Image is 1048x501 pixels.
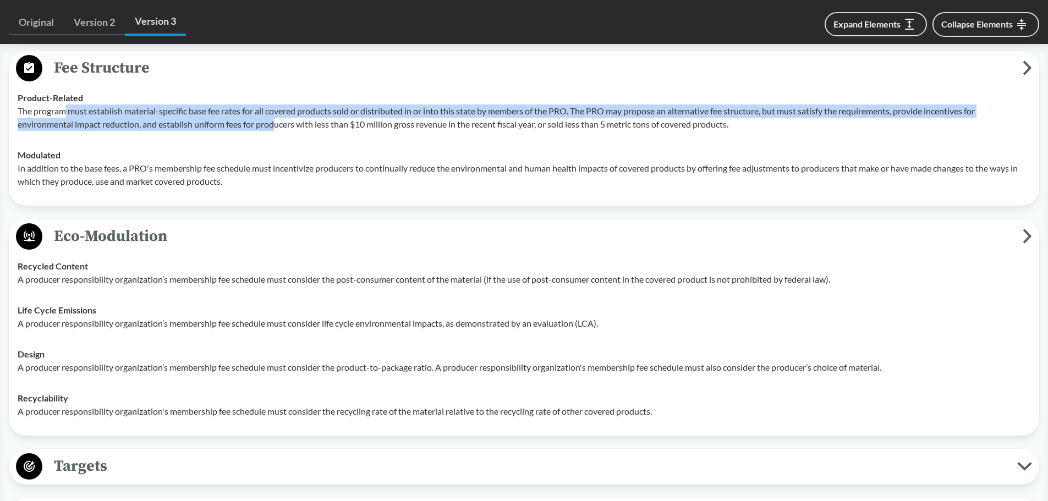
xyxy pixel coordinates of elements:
span: Fee Structure [42,56,1023,80]
a: Version 3 [125,9,186,36]
strong: Life Cycle Emissions [18,305,96,315]
strong: Modulated [18,150,61,160]
p: A producer responsibility organization’s membership fee schedule must consider life cycle environ... [18,317,1030,330]
span: Eco-Modulation [42,224,1023,249]
strong: Design [18,349,45,359]
button: Targets [13,453,1035,481]
strong: Recycled Content [18,261,88,271]
button: Eco-Modulation [13,223,1035,251]
button: Fee Structure [13,54,1035,82]
span: Targets [42,454,1017,478]
p: A producer responsibility organization's membership fee schedule must consider the recycling rate... [18,405,1030,418]
strong: Recyclability [18,393,68,403]
a: Original [9,10,64,35]
strong: Product-Related [18,92,83,103]
p: A producer responsibility organization’s membership fee schedule must consider the product-to-pac... [18,361,1030,374]
button: Collapse Elements [932,12,1039,37]
p: A producer responsibility organization’s membership fee schedule must consider the post-consumer ... [18,273,1030,286]
p: In addition to the base fees, a PRO's membership fee schedule must incentivize producers to conti... [18,162,1030,188]
p: The program must establish material-specific base fee rates for all covered products sold or dist... [18,104,1030,131]
button: Expand Elements [825,12,927,36]
a: Version 2 [64,10,125,35]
